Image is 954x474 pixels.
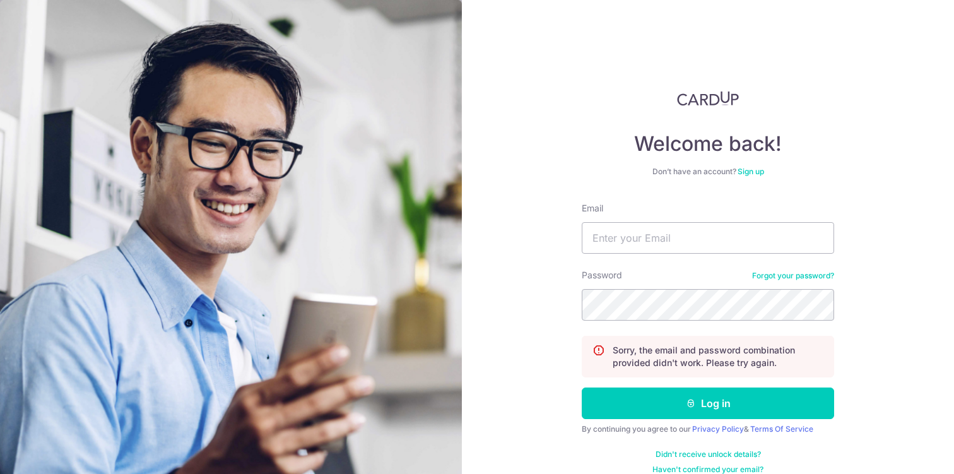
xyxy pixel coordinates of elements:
[582,202,603,215] label: Email
[677,91,739,106] img: CardUp Logo
[582,167,834,177] div: Don’t have an account?
[692,424,744,434] a: Privacy Policy
[752,271,834,281] a: Forgot your password?
[613,344,823,369] p: Sorry, the email and password combination provided didn't work. Please try again.
[582,131,834,157] h4: Welcome back!
[656,449,761,459] a: Didn't receive unlock details?
[750,424,813,434] a: Terms Of Service
[738,167,764,176] a: Sign up
[582,388,834,419] button: Log in
[582,269,622,281] label: Password
[582,424,834,434] div: By continuing you agree to our &
[582,222,834,254] input: Enter your Email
